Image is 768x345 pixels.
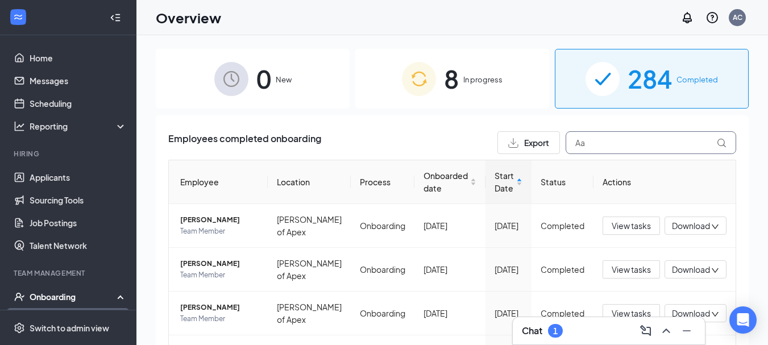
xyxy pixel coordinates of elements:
[678,322,696,340] button: Minimize
[532,160,593,204] th: Status
[13,11,24,23] svg: WorkstreamLogo
[711,267,719,275] span: down
[424,263,476,276] div: [DATE]
[268,160,351,204] th: Location
[444,59,459,98] span: 8
[541,219,584,232] div: Completed
[351,160,414,204] th: Process
[672,264,710,276] span: Download
[639,324,653,338] svg: ComposeMessage
[680,324,694,338] svg: Minimize
[256,59,271,98] span: 0
[553,326,558,336] div: 1
[424,307,476,319] div: [DATE]
[711,310,719,318] span: down
[156,8,221,27] h1: Overview
[424,169,468,194] span: Onboarded date
[672,307,710,319] span: Download
[676,74,718,85] span: Completed
[30,92,127,115] a: Scheduling
[566,131,736,154] input: Search by Name, Job Posting, or Process
[180,313,259,325] span: Team Member
[169,160,268,204] th: Employee
[672,220,710,232] span: Download
[30,291,117,302] div: Onboarding
[541,307,584,319] div: Completed
[603,217,660,235] button: View tasks
[30,211,127,234] a: Job Postings
[657,322,675,340] button: ChevronUp
[463,74,503,85] span: In progress
[522,325,542,337] h3: Chat
[495,219,522,232] div: [DATE]
[351,204,414,248] td: Onboarding
[14,268,124,278] div: Team Management
[497,131,560,154] button: Export
[680,11,694,24] svg: Notifications
[729,306,757,334] div: Open Intercom Messenger
[276,74,292,85] span: New
[711,223,719,231] span: down
[705,11,719,24] svg: QuestionInfo
[603,304,660,322] button: View tasks
[180,302,259,313] span: [PERSON_NAME]
[30,69,127,92] a: Messages
[524,139,549,147] span: Export
[612,219,651,232] span: View tasks
[14,120,25,132] svg: Analysis
[351,292,414,335] td: Onboarding
[495,263,522,276] div: [DATE]
[268,292,351,335] td: [PERSON_NAME] of Apex
[14,322,25,334] svg: Settings
[495,169,514,194] span: Start Date
[14,149,124,159] div: Hiring
[30,308,127,331] a: Overview
[424,219,476,232] div: [DATE]
[14,291,25,302] svg: UserCheck
[733,13,742,22] div: AC
[180,269,259,281] span: Team Member
[603,260,660,279] button: View tasks
[628,59,672,98] span: 284
[593,160,736,204] th: Actions
[30,47,127,69] a: Home
[180,214,259,226] span: [PERSON_NAME]
[659,324,673,338] svg: ChevronUp
[30,322,109,334] div: Switch to admin view
[180,258,259,269] span: [PERSON_NAME]
[612,263,651,276] span: View tasks
[541,263,584,276] div: Completed
[414,160,485,204] th: Onboarded date
[268,204,351,248] td: [PERSON_NAME] of Apex
[612,307,651,319] span: View tasks
[495,307,522,319] div: [DATE]
[30,234,127,257] a: Talent Network
[268,248,351,292] td: [PERSON_NAME] of Apex
[30,120,127,132] div: Reporting
[180,226,259,237] span: Team Member
[168,131,321,154] span: Employees completed onboarding
[110,12,121,23] svg: Collapse
[30,189,127,211] a: Sourcing Tools
[30,166,127,189] a: Applicants
[351,248,414,292] td: Onboarding
[637,322,655,340] button: ComposeMessage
